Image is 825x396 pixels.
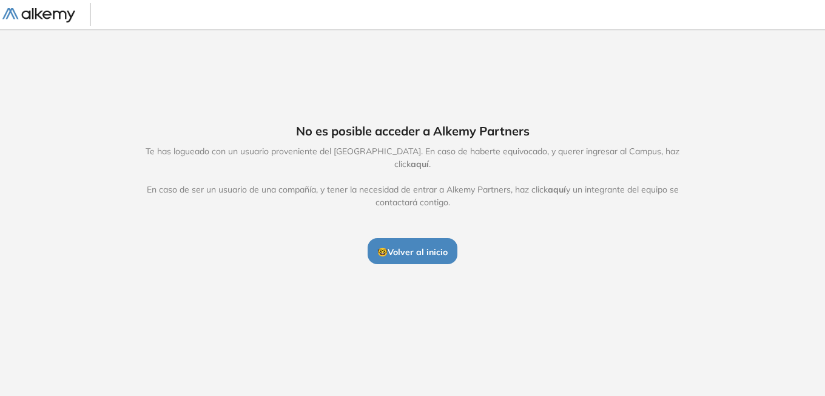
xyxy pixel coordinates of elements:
[411,159,429,169] span: aquí
[296,122,530,140] span: No es posible acceder a Alkemy Partners
[368,238,457,264] button: 🤓Volver al inicio
[377,247,448,258] span: 🤓 Volver al inicio
[133,145,692,209] span: Te has logueado con un usuario proveniente del [GEOGRAPHIC_DATA]. En caso de haberte equivocado, ...
[2,8,75,23] img: Logo
[548,184,566,195] span: aquí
